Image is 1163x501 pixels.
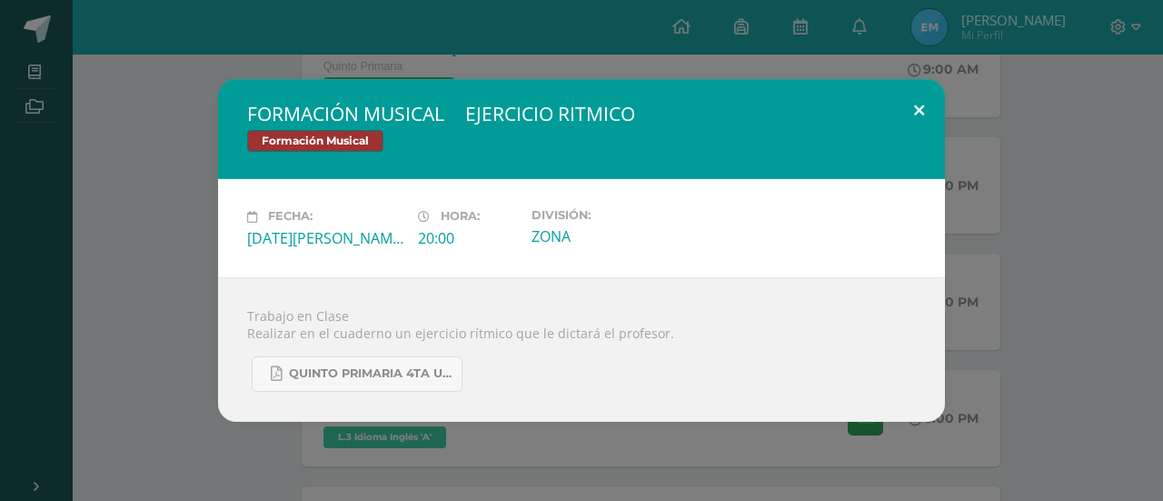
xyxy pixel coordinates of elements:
[247,130,383,152] span: Formación Musical
[532,208,688,222] label: División:
[289,366,452,381] span: QUINTO PRIMARIA 4TA UNIDAD.pdf
[218,277,945,422] div: Trabajo en Clase Realizar en el cuaderno un ejercicio rítmico que le dictará el profesor.
[532,226,688,246] div: ZONA
[893,79,945,141] button: Close (Esc)
[247,101,916,126] h2: FORMACIÓN MUSICAL  EJERCICIO RITMICO
[247,228,403,248] div: [DATE][PERSON_NAME]
[268,210,313,224] span: Fecha:
[252,356,462,392] a: QUINTO PRIMARIA 4TA UNIDAD.pdf
[441,210,480,224] span: Hora:
[418,228,517,248] div: 20:00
